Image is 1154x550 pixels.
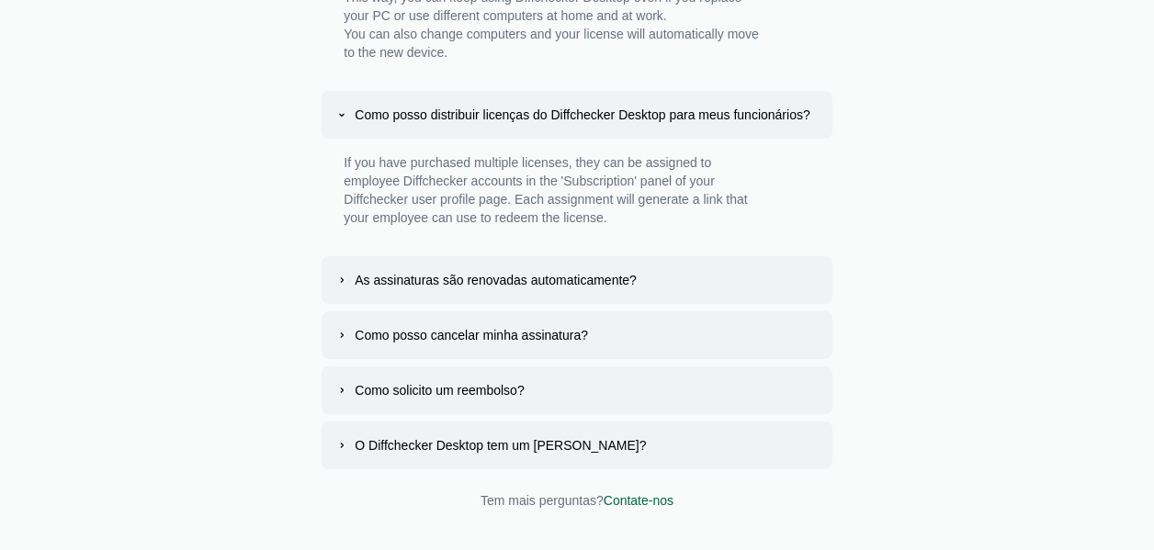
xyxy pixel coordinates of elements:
[322,311,832,359] button: Como posso cancelar minha assinatura?
[322,366,832,414] button: Como solicito um reembolso?
[355,381,524,399] div: Como solicito um reembolso?
[355,106,809,124] div: Como posso distribuir licenças do Diffchecker Desktop para meus funcionários?
[322,421,832,469] button: O Diffchecker Desktop tem um [PERSON_NAME]?
[355,326,588,344] div: Como posso cancelar minha assinatura?
[604,493,673,508] a: Contate-nos
[322,91,832,139] button: Como posso distribuir licenças do Diffchecker Desktop para meus funcionários?
[355,271,637,289] div: As assinaturas são renovadas automaticamente?
[344,153,759,227] p: If you have purchased multiple licenses, they can be assigned to employee Diffchecker accounts in...
[344,25,759,62] p: You can also change computers and your license will automatically move to the new device.
[355,436,646,455] div: O Diffchecker Desktop tem um [PERSON_NAME]?
[481,493,604,508] span: Tem mais perguntas?
[322,256,832,304] button: As assinaturas são renovadas automaticamente?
